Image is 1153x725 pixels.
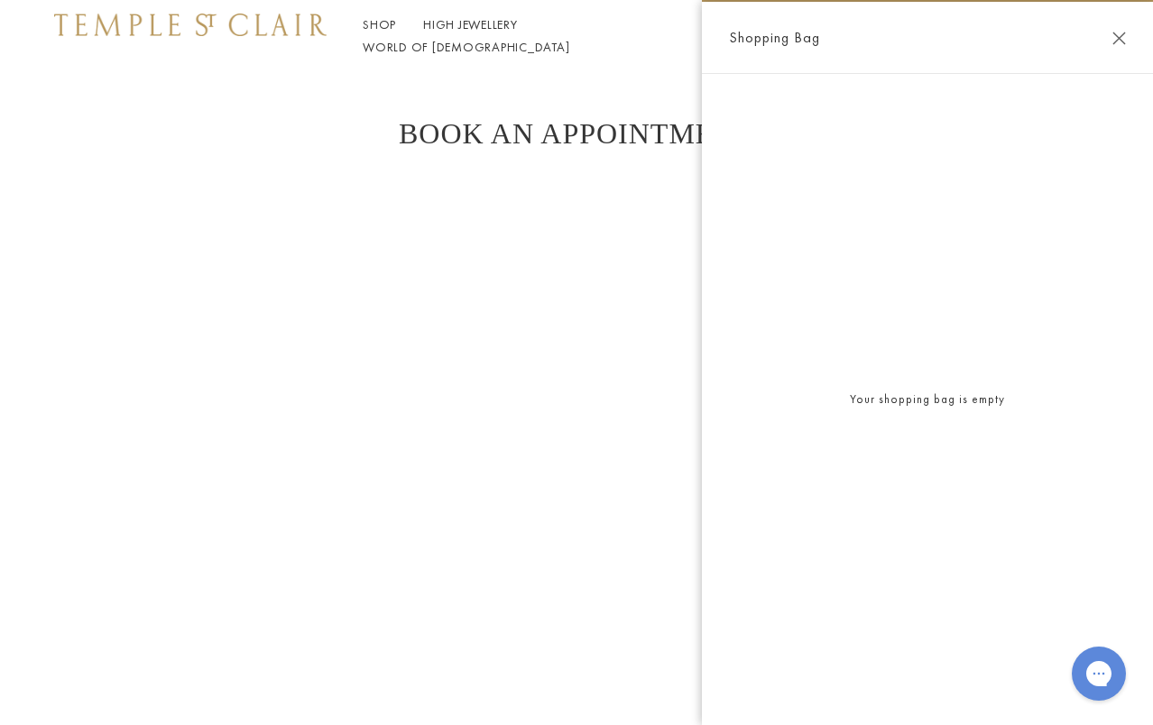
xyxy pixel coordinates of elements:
span: Shopping Bag [729,26,820,50]
p: Your shopping bag is empty [702,390,1153,408]
nav: Main navigation [363,14,747,59]
a: High JewelleryHigh Jewellery [423,16,518,32]
img: Temple St. Clair [54,14,327,35]
iframe: Gorgias live chat messenger [1063,640,1135,707]
a: ShopShop [363,16,396,32]
button: Close Shopping Bag [1112,32,1126,45]
h1: Book An Appointment [72,117,1081,150]
a: World of [DEMOGRAPHIC_DATA]World of [DEMOGRAPHIC_DATA] [363,39,569,55]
